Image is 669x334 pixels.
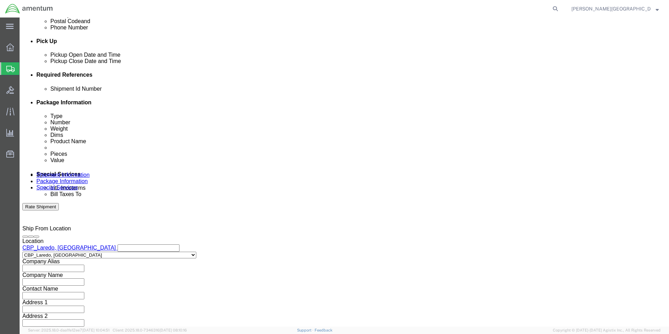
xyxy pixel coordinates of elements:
[571,5,651,13] span: ROMAN TRUJILLO
[5,4,53,14] img: logo
[160,328,187,332] span: [DATE] 08:10:16
[315,328,332,332] a: Feedback
[82,328,110,332] span: [DATE] 10:04:51
[553,327,661,333] span: Copyright © [DATE]-[DATE] Agistix Inc., All Rights Reserved
[28,328,110,332] span: Server: 2025.18.0-daa1fe12ee7
[113,328,187,332] span: Client: 2025.18.0-7346316
[20,18,669,327] iframe: FS Legacy Container
[571,5,659,13] button: [PERSON_NAME][GEOGRAPHIC_DATA]
[297,328,315,332] a: Support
